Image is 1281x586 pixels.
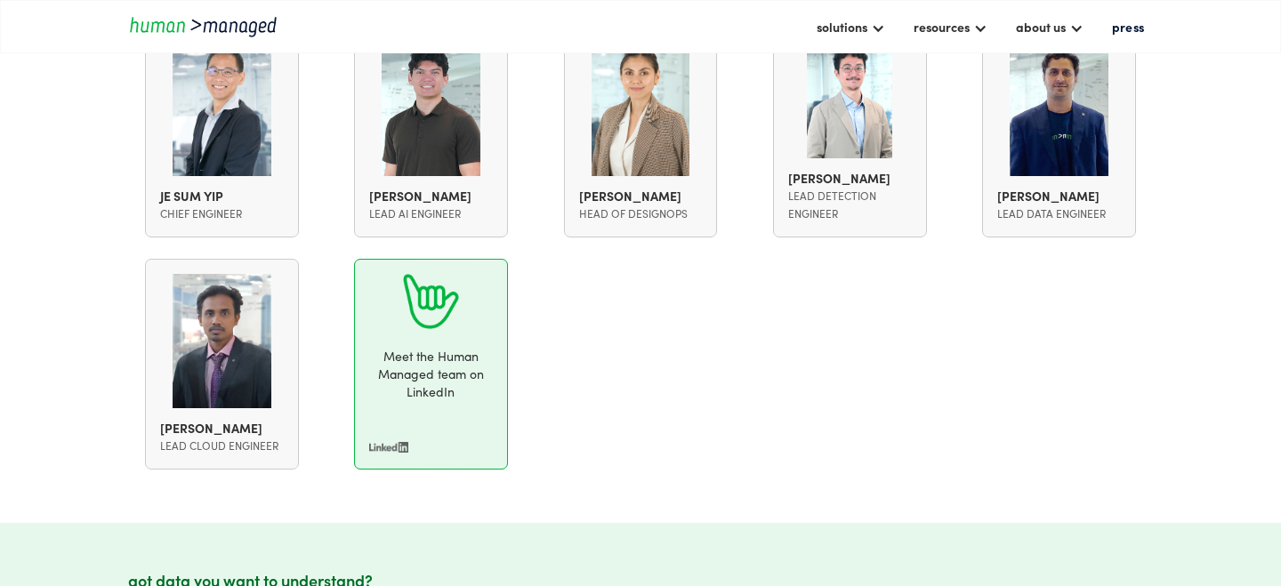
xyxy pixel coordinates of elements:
div: solutions [808,12,894,42]
div: Meet the Human Managed team on LinkedIn [369,347,493,400]
div: [PERSON_NAME] [997,187,1121,205]
a: press [1103,12,1153,42]
a: LinkedIn [369,418,493,471]
div: lead detection engineer [788,187,912,222]
img: LinkedIn [369,442,408,452]
a: Meet the Human Managed team on LinkedIn [369,274,493,400]
div: Je Sum Yip [160,187,284,205]
div: [PERSON_NAME] [369,187,493,205]
div: lead data engineer [997,205,1121,222]
a: home [128,14,288,38]
div: [PERSON_NAME] [160,419,284,437]
div: Chief Engineer [160,205,284,222]
div: about us [1016,16,1066,37]
div: resources [914,16,970,37]
div: Lead AI Engineer [369,205,493,222]
div: Head of designops [579,205,703,222]
div: solutions [817,16,867,37]
div: about us [1007,12,1092,42]
div: [PERSON_NAME] [579,187,703,205]
div: [PERSON_NAME] [788,169,912,187]
div: lead cloud engineer [160,437,284,454]
div: resources [905,12,996,42]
